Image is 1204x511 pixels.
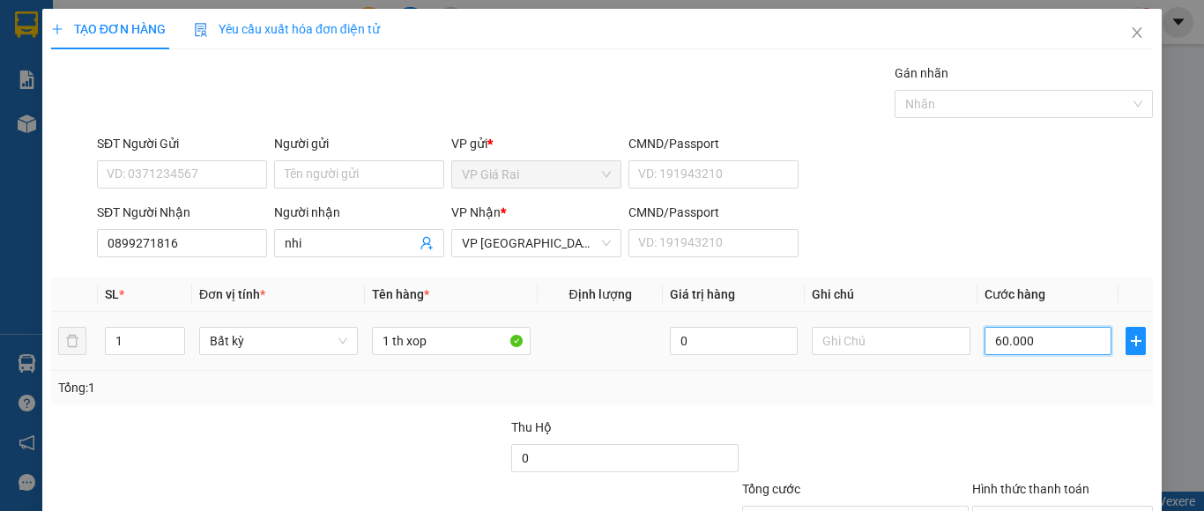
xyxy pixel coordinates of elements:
span: plus [1126,334,1145,348]
span: Giá trị hàng [670,287,735,301]
div: Người gửi [274,134,444,153]
span: user-add [420,236,434,250]
span: VP Giá Rai [462,161,611,188]
span: Bất kỳ [210,328,347,354]
span: SL [105,287,119,301]
button: Close [1112,9,1162,58]
span: Tổng cước [742,482,800,496]
input: Ghi Chú [812,327,970,355]
input: VD: Bàn, Ghế [372,327,531,355]
button: delete [58,327,86,355]
span: close [1130,26,1144,40]
div: CMND/Passport [628,134,799,153]
span: Tên hàng [372,287,429,301]
span: VP Nhận [451,205,501,219]
div: VP gửi [451,134,621,153]
div: SĐT Người Gửi [97,134,267,153]
span: Định lượng [569,287,631,301]
span: Cước hàng [985,287,1045,301]
input: 0 [670,327,797,355]
div: Tổng: 1 [58,378,466,397]
span: Thu Hộ [511,420,552,434]
span: TẠO ĐƠN HÀNG [51,22,166,36]
div: SĐT Người Nhận [97,203,267,222]
span: plus [51,23,63,35]
th: Ghi chú [805,278,977,312]
span: VP Sài Gòn [462,230,611,256]
label: Hình thức thanh toán [972,482,1089,496]
button: plus [1126,327,1146,355]
div: Người nhận [274,203,444,222]
label: Gán nhãn [895,66,948,80]
span: Đơn vị tính [199,287,265,301]
span: Yêu cầu xuất hóa đơn điện tử [194,22,380,36]
div: CMND/Passport [628,203,799,222]
img: icon [194,23,208,37]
